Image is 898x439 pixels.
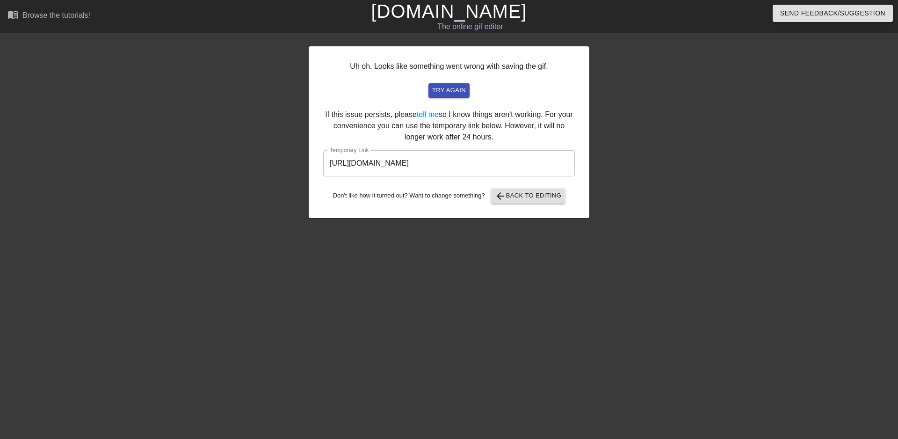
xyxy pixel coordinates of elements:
[323,189,575,204] div: Don't like how it turned out? Want to change something?
[432,85,466,96] span: try again
[417,110,439,118] a: tell me
[491,189,565,204] button: Back to Editing
[304,21,637,32] div: The online gif editor
[428,83,470,98] button: try again
[773,5,893,22] button: Send Feedback/Suggestion
[371,1,527,22] a: [DOMAIN_NAME]
[323,150,575,176] input: bare
[495,190,506,202] span: arrow_back
[309,46,589,218] div: Uh oh. Looks like something went wrong with saving the gif. If this issue persists, please so I k...
[7,9,90,23] a: Browse the tutorials!
[495,190,562,202] span: Back to Editing
[22,11,90,19] div: Browse the tutorials!
[780,7,885,19] span: Send Feedback/Suggestion
[7,9,19,20] span: menu_book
